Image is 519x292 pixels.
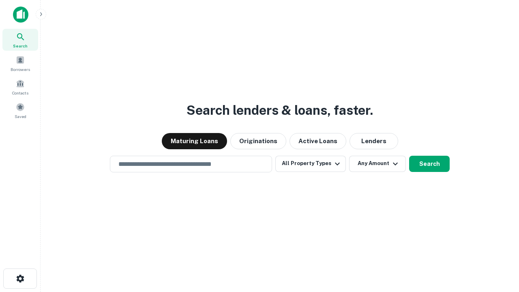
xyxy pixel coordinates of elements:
[350,133,398,149] button: Lenders
[2,52,38,74] a: Borrowers
[13,43,28,49] span: Search
[2,29,38,51] a: Search
[349,156,406,172] button: Any Amount
[11,66,30,73] span: Borrowers
[275,156,346,172] button: All Property Types
[12,90,28,96] span: Contacts
[162,133,227,149] button: Maturing Loans
[230,133,286,149] button: Originations
[2,99,38,121] a: Saved
[13,6,28,23] img: capitalize-icon.png
[290,133,346,149] button: Active Loans
[15,113,26,120] span: Saved
[2,76,38,98] a: Contacts
[409,156,450,172] button: Search
[187,101,373,120] h3: Search lenders & loans, faster.
[478,227,519,266] iframe: Chat Widget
